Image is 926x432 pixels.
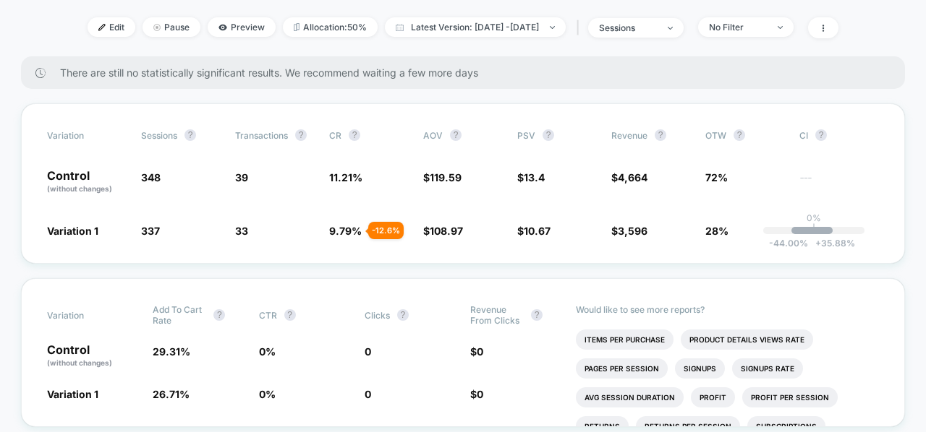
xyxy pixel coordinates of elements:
button: ? [295,129,307,141]
img: rebalance [294,23,300,31]
span: $ [611,171,647,183]
span: 0 [365,388,371,400]
span: 4,664 [618,171,647,183]
span: Sessions [141,130,177,141]
div: sessions [599,22,657,33]
span: $ [470,345,483,358]
span: Preview [208,17,276,37]
span: Variation [47,129,127,141]
p: Control [47,344,138,368]
span: 0 % [259,345,276,358]
p: Control [47,170,127,194]
img: end [668,27,673,30]
span: Variation 1 [47,388,98,400]
span: $ [423,171,462,183]
span: $ [423,225,463,237]
span: Revenue From Clicks [470,304,524,326]
span: $ [611,225,647,237]
span: 29.31 % [153,345,190,358]
span: $ [517,225,551,237]
span: (without changes) [47,184,112,193]
button: ? [184,129,196,141]
span: + [815,238,821,249]
span: 26.71 % [153,388,190,400]
span: 0 [477,388,483,400]
div: - 12.6 % [368,222,404,239]
span: $ [517,171,545,183]
span: -44.00 % [769,238,808,249]
span: $ [470,388,483,400]
span: Allocation: 50% [283,17,378,37]
li: Signups Rate [732,358,803,379]
span: Edit [88,17,135,37]
span: OTW [705,129,785,141]
li: Profit [691,387,735,407]
span: Transactions [235,130,288,141]
span: 33 [235,225,248,237]
span: CI [799,129,879,141]
span: Clicks [365,310,390,321]
span: 35.88 % [808,238,855,249]
li: Profit Per Session [742,387,838,407]
button: ? [815,129,827,141]
span: 0 [365,345,371,358]
button: ? [284,309,296,321]
span: 0 % [259,388,276,400]
span: 348 [141,171,161,183]
button: ? [213,309,225,321]
span: 108.97 [430,225,463,237]
span: 9.79 % [329,225,362,237]
img: end [550,26,555,29]
button: ? [655,129,666,141]
span: --- [799,173,879,194]
button: ? [450,129,462,141]
li: Product Details Views Rate [681,329,813,350]
span: CR [329,130,341,141]
button: ? [734,129,745,141]
span: AOV [423,130,443,141]
span: Variation 1 [47,225,98,237]
p: 0% [807,212,821,223]
p: | [812,223,815,234]
span: 3,596 [618,225,647,237]
span: 10.67 [524,225,551,237]
span: (without changes) [47,358,112,367]
li: Items Per Purchase [576,329,674,350]
div: No Filter [709,22,767,33]
span: CTR [259,310,277,321]
span: Variation [47,304,127,326]
li: Avg Session Duration [576,387,684,407]
span: Latest Version: [DATE] - [DATE] [385,17,566,37]
span: Add To Cart Rate [153,304,206,326]
li: Pages Per Session [576,358,668,379]
span: There are still no statistically significant results. We recommend waiting a few more days [60,66,876,79]
img: calendar [396,24,404,31]
p: Would like to see more reports? [576,304,879,315]
img: end [778,26,783,29]
span: PSV [517,130,535,141]
span: 72% [705,171,728,183]
button: ? [349,129,360,141]
button: ? [397,309,409,321]
img: end [153,24,161,31]
li: Signups [675,358,725,379]
span: 0 [477,345,483,358]
span: 39 [235,171,248,183]
span: | [573,17,588,38]
button: ? [531,309,543,321]
span: Revenue [611,130,647,141]
span: 119.59 [430,171,462,183]
img: edit [98,24,106,31]
span: 13.4 [524,171,545,183]
span: Pause [143,17,200,37]
span: 337 [141,225,160,237]
span: 11.21 % [329,171,362,183]
button: ? [543,129,554,141]
span: 28% [705,225,729,237]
